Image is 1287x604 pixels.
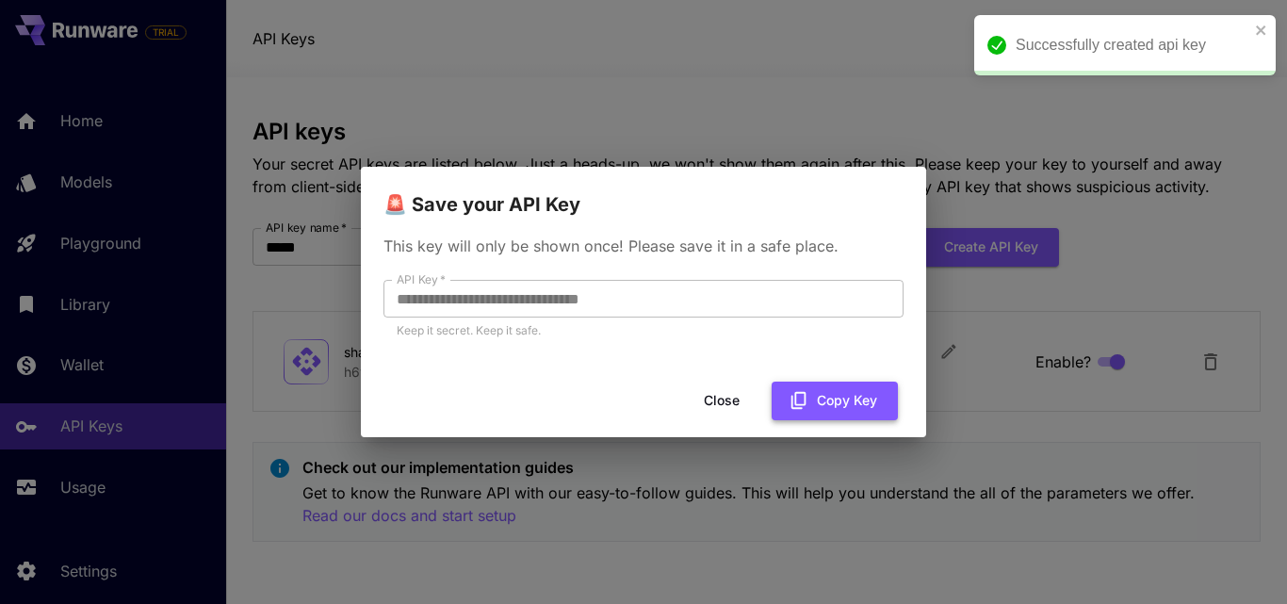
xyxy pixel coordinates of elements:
[1255,23,1268,38] button: close
[1016,34,1249,57] div: Successfully created api key
[679,382,764,420] button: Close
[361,167,926,220] h2: 🚨 Save your API Key
[383,235,904,257] p: This key will only be shown once! Please save it in a safe place.
[772,382,898,420] button: Copy Key
[397,271,446,287] label: API Key
[397,321,890,340] p: Keep it secret. Keep it safe.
